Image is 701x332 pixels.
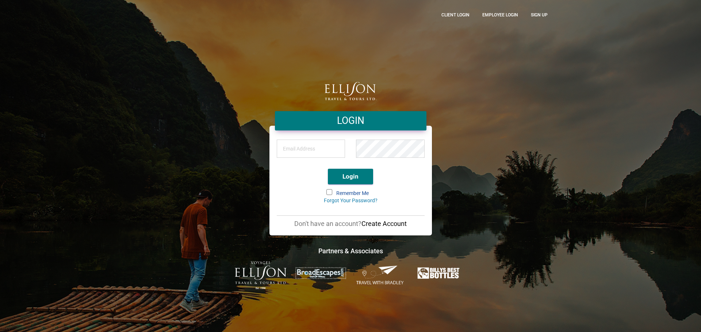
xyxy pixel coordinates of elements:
[354,265,407,285] img: Travel-With-Bradley.png
[477,5,524,24] a: Employee Login
[328,169,373,184] button: Login
[325,82,376,100] img: logo.png
[280,114,421,128] h4: LOGIN
[414,265,466,281] img: Billys-Best-Bottles.png
[277,219,425,228] p: Don't have an account?
[277,140,345,158] input: Email Address
[361,220,407,227] a: Create Account
[327,190,374,197] label: Remember Me
[235,261,287,289] img: ET-Voyages-text-colour-Logo-with-est.png
[148,246,553,255] h4: Partners & Associates
[525,5,553,24] a: Sign up
[324,198,378,203] a: Forgot Your Password?
[294,267,347,280] img: broadescapes.png
[436,5,475,24] a: CLient Login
